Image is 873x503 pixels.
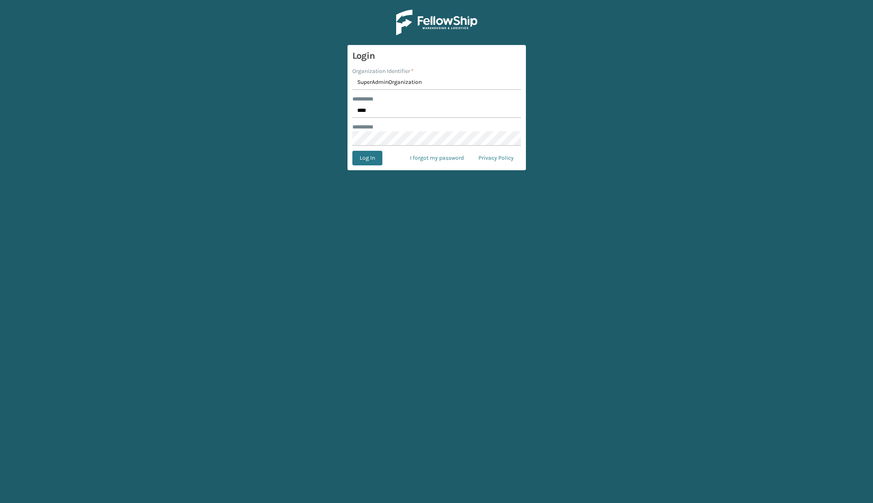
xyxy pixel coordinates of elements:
[352,50,521,62] h3: Login
[352,151,382,165] button: Log In
[396,10,477,35] img: Logo
[403,151,471,165] a: I forgot my password
[352,67,414,75] label: Organization Identifier
[471,151,521,165] a: Privacy Policy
